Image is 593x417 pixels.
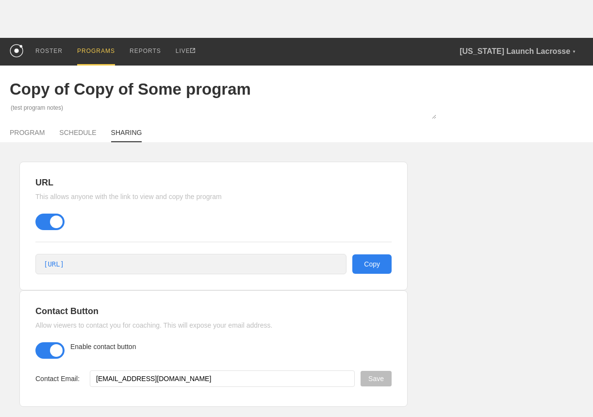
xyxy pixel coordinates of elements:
div: PROGRAMS [77,38,115,66]
iframe: Chat Widget [544,370,593,417]
input: oguz@getrepone.com [90,370,355,387]
img: logo [10,44,23,57]
a: ROSTER [28,38,70,64]
a: [URL] [35,254,346,274]
a: REPORTS [122,38,168,64]
span: Enable contact button [70,343,136,350]
textarea: (test program notes) [10,103,436,119]
p: This allows anyone with the link to view and copy the program [35,192,392,202]
div: ▼ [572,48,576,56]
a: LIVE [168,38,202,64]
button: Copy [352,254,392,274]
div: [US_STATE] Launch Lacrosse [460,38,583,66]
h2: Contact Button [35,306,392,317]
a: SCHEDULE [59,129,96,141]
a: PROGRAMS [70,38,122,66]
p: Allow viewers to contact you for coaching. This will expose your email address. [35,320,392,331]
h2: URL [35,178,392,188]
a: PROGRAM [10,129,45,141]
div: ROSTER [35,38,63,64]
label: Contact Email: [35,375,84,383]
button: Save [361,371,392,386]
a: SHARING [111,129,142,142]
div: REPORTS [130,38,161,64]
div: LIVE [176,38,195,64]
